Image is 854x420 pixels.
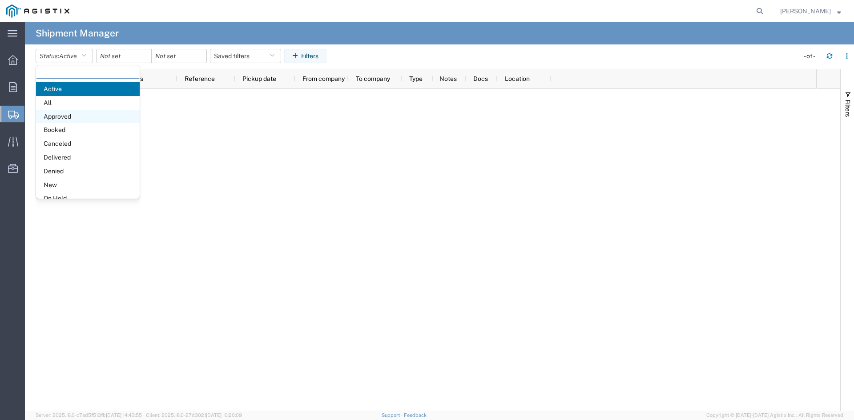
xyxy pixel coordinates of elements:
span: Active [36,82,140,96]
span: [DATE] 14:43:55 [106,412,142,418]
span: Docs [473,75,488,82]
span: To company [356,75,390,82]
span: From company [302,75,345,82]
span: New [36,178,140,192]
button: Saved filters [210,49,281,63]
span: Delivered [36,151,140,164]
span: Server: 2025.18.0-c7ad5f513fb [36,412,142,418]
button: Status:Active [36,49,93,63]
div: - of - [804,52,819,61]
span: Type [409,75,423,82]
span: Pickup date [242,75,276,82]
a: Feedback [404,412,427,418]
input: Not set [152,49,206,63]
img: logo [6,4,69,18]
span: Copyright © [DATE]-[DATE] Agistix Inc., All Rights Reserved [706,412,843,419]
span: James Laner [780,6,831,16]
span: Client: 2025.18.0-27d3021 [146,412,242,418]
button: [PERSON_NAME] [780,6,842,16]
span: Approved [36,110,140,124]
button: Filters [284,49,326,63]
span: All [36,96,140,110]
span: Notes [439,75,457,82]
a: Support [382,412,404,418]
span: Active [59,52,77,60]
span: [DATE] 10:20:09 [206,412,242,418]
span: Reference [185,75,215,82]
span: Denied [36,164,140,178]
span: On Hold [36,192,140,205]
span: Booked [36,123,140,137]
span: Canceled [36,137,140,151]
span: Filters [844,100,851,117]
h4: Shipment Manager [36,22,119,44]
input: Not set [97,49,151,63]
span: Location [505,75,530,82]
